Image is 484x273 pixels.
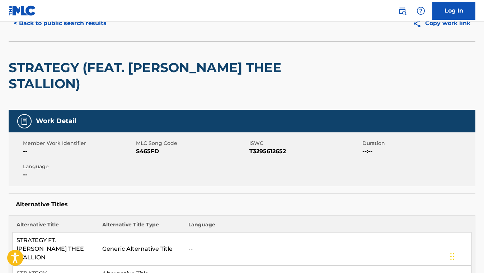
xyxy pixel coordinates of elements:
span: ISWC [249,140,361,147]
img: search [398,6,407,15]
span: -- [23,170,134,179]
span: T3295612652 [249,147,361,156]
th: Alternative Title Type [99,221,185,232]
a: Public Search [395,4,409,18]
button: Copy work link [408,14,475,32]
div: Drag [450,246,455,267]
span: Language [23,163,134,170]
span: S465FD [136,147,247,156]
span: -- [23,147,134,156]
span: Member Work Identifier [23,140,134,147]
span: Duration [362,140,474,147]
h5: Work Detail [36,117,76,125]
img: help [417,6,425,15]
button: < Back to public search results [9,14,112,32]
td: STRATEGY FT. [PERSON_NAME] THEE STALLION [13,232,99,266]
iframe: Chat Widget [448,239,484,273]
td: -- [185,232,471,266]
h5: Alternative Titles [16,201,468,208]
img: MLC Logo [9,5,36,16]
th: Alternative Title [13,221,99,232]
img: Work Detail [20,117,29,126]
th: Language [185,221,471,232]
h2: STRATEGY (FEAT. [PERSON_NAME] THEE STALLION) [9,60,289,92]
div: Help [414,4,428,18]
a: Log In [432,2,475,20]
img: Copy work link [413,19,425,28]
td: Generic Alternative Title [99,232,185,266]
span: --:-- [362,147,474,156]
span: MLC Song Code [136,140,247,147]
